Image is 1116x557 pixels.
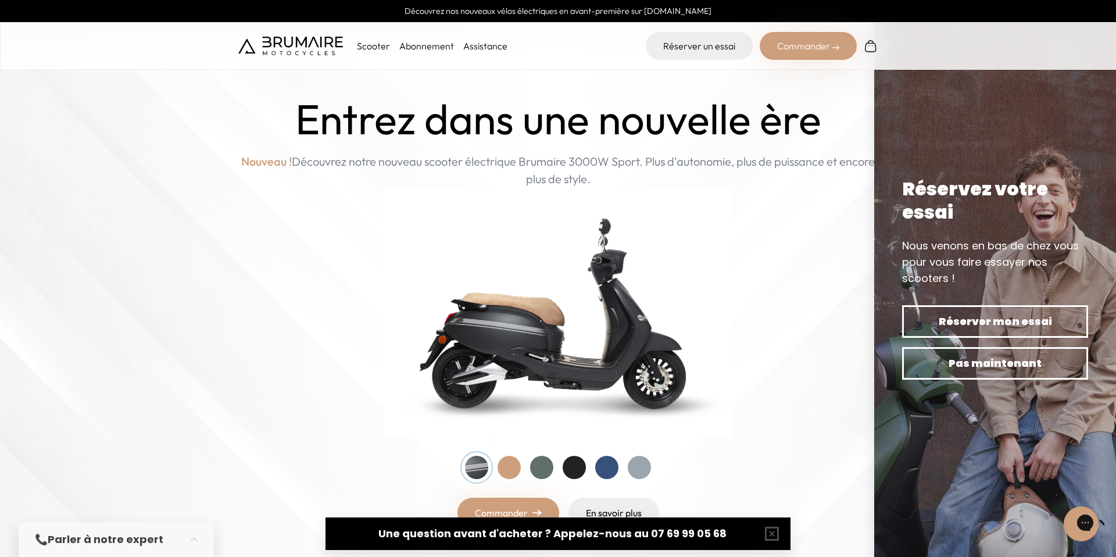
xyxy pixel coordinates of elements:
[760,32,857,60] div: Commander
[463,40,507,52] a: Assistance
[399,40,454,52] a: Abonnement
[568,498,659,528] a: En savoir plus
[457,498,559,528] a: Commander
[241,153,292,170] span: Nouveau !
[864,39,878,53] img: Panier
[532,509,542,516] img: right-arrow.png
[357,39,390,53] p: Scooter
[295,95,821,144] h1: Entrez dans une nouvelle ère
[832,44,839,51] img: right-arrow-2.png
[1058,502,1104,545] iframe: Gorgias live chat messenger
[238,37,343,55] img: Brumaire Motocycles
[238,153,878,188] p: Découvrez notre nouveau scooter électrique Brumaire 3000W Sport. Plus d'autonomie, plus de puissa...
[646,32,753,60] a: Réserver un essai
